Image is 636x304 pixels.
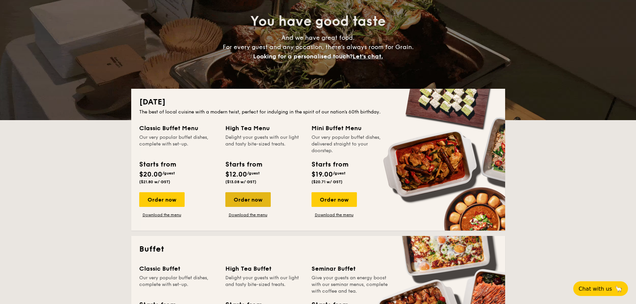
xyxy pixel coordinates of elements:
[225,192,271,207] div: Order now
[615,285,623,293] span: 🦙
[225,275,303,295] div: Delight your guests with our light and tasty bite-sized treats.
[311,160,348,170] div: Starts from
[333,171,346,176] span: /guest
[225,134,303,154] div: Delight your guests with our light and tasty bite-sized treats.
[139,244,497,255] h2: Buffet
[311,134,390,154] div: Our very popular buffet dishes, delivered straight to your doorstep.
[139,212,185,218] a: Download the menu
[311,275,390,295] div: Give your guests an energy boost with our seminar menus, complete with coffee and tea.
[139,180,170,184] span: ($21.80 w/ GST)
[225,264,303,273] div: High Tea Buffet
[223,34,414,60] span: And we have great food. For every guest and any occasion, there’s always room for Grain.
[139,264,217,273] div: Classic Buffet
[250,13,386,29] span: You have good taste
[247,171,260,176] span: /guest
[311,171,333,179] span: $19.00
[311,192,357,207] div: Order now
[311,123,390,133] div: Mini Buffet Menu
[162,171,175,176] span: /guest
[139,171,162,179] span: $20.00
[225,180,256,184] span: ($13.08 w/ GST)
[139,160,176,170] div: Starts from
[225,123,303,133] div: High Tea Menu
[311,212,357,218] a: Download the menu
[225,160,262,170] div: Starts from
[139,275,217,295] div: Our very popular buffet dishes, complete with set-up.
[353,53,383,60] span: Let's chat.
[139,97,497,107] h2: [DATE]
[225,171,247,179] span: $12.00
[139,134,217,154] div: Our very popular buffet dishes, complete with set-up.
[311,180,343,184] span: ($20.71 w/ GST)
[573,281,628,296] button: Chat with us🦙
[225,212,271,218] a: Download the menu
[311,264,390,273] div: Seminar Buffet
[139,192,185,207] div: Order now
[579,286,612,292] span: Chat with us
[139,123,217,133] div: Classic Buffet Menu
[253,53,353,60] span: Looking for a personalised touch?
[139,109,497,115] div: The best of local cuisine with a modern twist, perfect for indulging in the spirit of our nation’...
